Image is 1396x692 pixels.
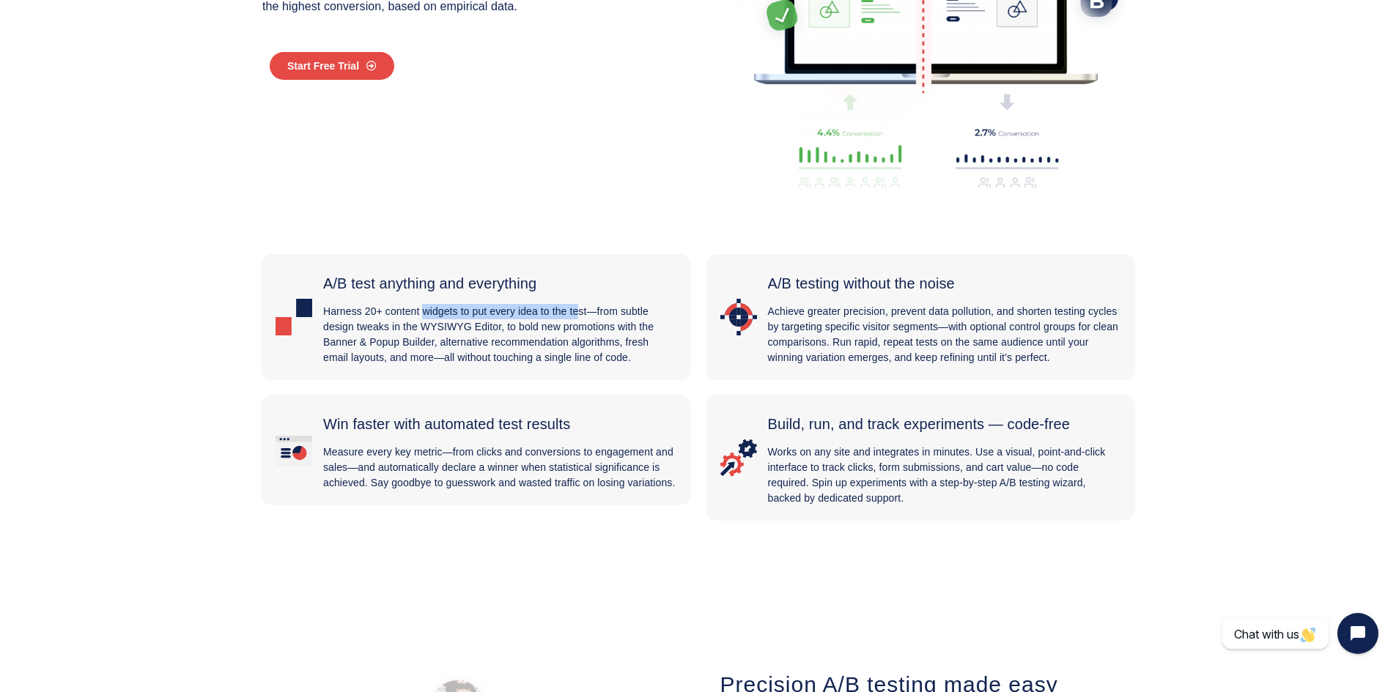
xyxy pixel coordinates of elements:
p: Works on any site and integrates in minutes. Use a visual, point-and-click interface to track cli... [768,444,1121,506]
span: Start Free Trial [287,61,359,71]
span: Build, run, and track experiments — code-free [768,416,1070,432]
span: Win faster with automated test results [323,416,570,432]
a: Start Free Trial [270,52,394,80]
p: Measure every key metric—from clicks and conversions to engagement and sales—and automatically de... [323,444,676,491]
p: Harness 20+ content widgets to put every idea to the test—from subtle design tweaks in the WYSIWY... [323,304,676,365]
span: A/B test anything and everything [323,275,536,291]
p: Achieve greater precision, prevent data pollution, and shorten testing cycles by targeting specif... [768,304,1121,365]
span: A/B testing without the noise [768,275,955,291]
